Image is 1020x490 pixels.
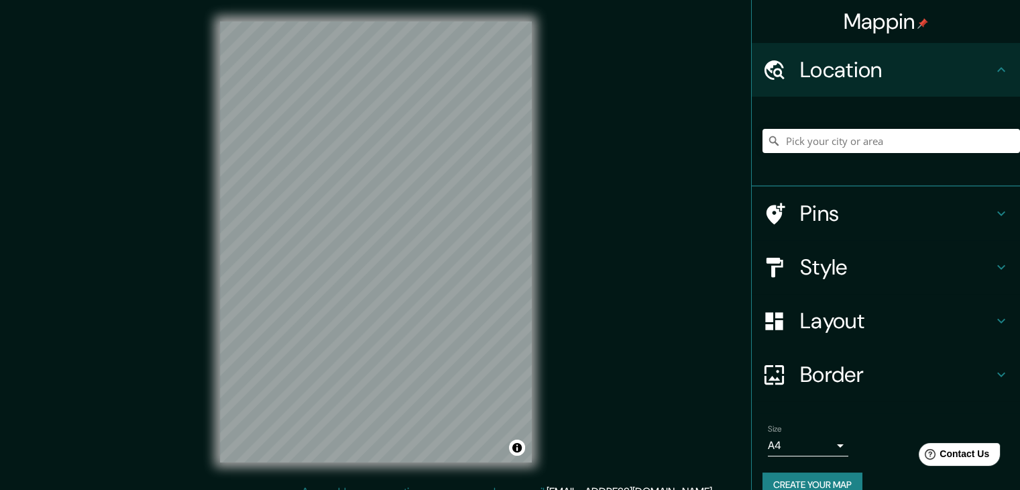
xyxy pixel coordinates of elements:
div: Layout [752,294,1020,348]
canvas: Map [220,21,532,462]
h4: Location [800,56,993,83]
div: Border [752,348,1020,401]
button: Toggle attribution [509,440,525,456]
div: Style [752,240,1020,294]
h4: Pins [800,200,993,227]
iframe: Help widget launcher [901,438,1005,475]
img: pin-icon.png [917,18,928,29]
h4: Border [800,361,993,388]
h4: Style [800,254,993,281]
input: Pick your city or area [762,129,1020,153]
h4: Mappin [844,8,929,35]
h4: Layout [800,307,993,334]
label: Size [768,424,782,435]
div: A4 [768,435,848,456]
div: Pins [752,187,1020,240]
div: Location [752,43,1020,97]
